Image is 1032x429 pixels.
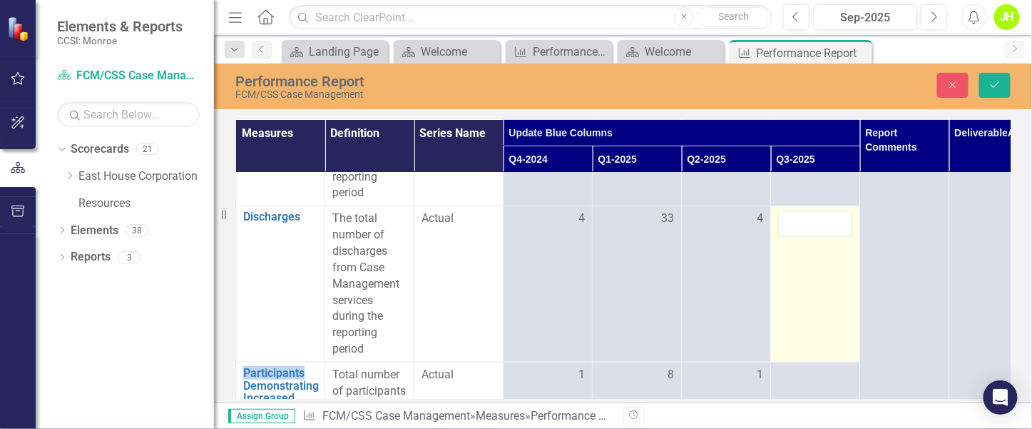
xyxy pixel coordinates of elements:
[757,367,763,383] span: 1
[302,408,613,425] div: » »
[289,5,772,30] input: Search ClearPoint...
[126,224,148,236] div: 38
[332,211,407,358] p: The total number of discharges from Case Management services during the reporting period
[668,367,674,383] span: 8
[994,4,1020,30] button: JH
[78,168,214,185] a: East House Corporation
[57,35,183,46] small: CCSI: Monroe
[285,43,384,61] a: Landing Page
[235,74,663,89] div: Performance Report
[322,409,470,423] a: FCM/CSS Case Management
[422,211,496,227] span: Actual
[621,43,720,61] a: Welcome
[757,44,869,62] div: Performance Report
[476,409,525,423] a: Measures
[509,43,608,61] a: Performance Report (Monthly)
[698,7,769,27] button: Search
[228,409,295,423] span: Assign Group
[243,211,317,223] a: Discharges
[531,409,631,423] div: Performance Report
[136,143,159,156] div: 21
[578,367,585,383] span: 1
[814,4,917,30] button: Sep-2025
[819,9,912,26] div: Sep-2025
[578,211,585,227] span: 4
[7,16,32,41] img: ClearPoint Strategy
[71,223,118,239] a: Elements
[397,43,496,61] a: Welcome
[235,89,663,100] div: FCM/CSS Case Management
[422,367,496,383] span: Actual
[71,141,129,158] a: Scorecards
[421,43,496,61] div: Welcome
[309,43,384,61] div: Landing Page
[984,380,1018,415] div: Open Intercom Messenger
[661,211,674,227] span: 33
[533,43,608,61] div: Performance Report (Monthly)
[118,251,141,263] div: 3
[57,18,183,35] span: Elements & Reports
[71,249,111,266] a: Reports
[645,43,720,61] div: Welcome
[757,211,763,227] span: 4
[57,68,200,84] a: FCM/CSS Case Management
[78,196,214,212] a: Resources
[57,102,200,127] input: Search Below...
[718,11,749,22] span: Search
